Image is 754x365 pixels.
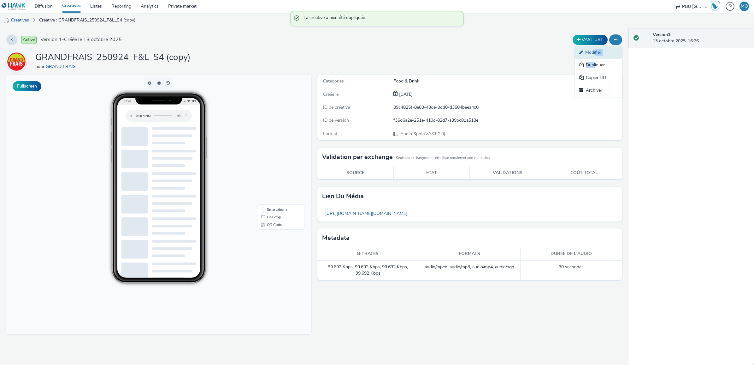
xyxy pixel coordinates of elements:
a: Copier l'ID [575,71,622,84]
span: Version 1 - Créée le 13 octobre 2025 [40,36,122,43]
span: Catégories [323,78,344,84]
button: Fullscreen [13,81,41,91]
a: GRAND FRAIS [46,64,78,70]
span: [DATE] [398,91,413,97]
td: 30 secondes [521,261,622,280]
span: La créative a bien été dupliquée [303,15,457,23]
span: Audio Spot (VAST 2.0) [400,131,445,137]
span: QR Code [261,148,276,152]
th: Formats [419,247,521,260]
span: ID de version [323,117,349,123]
span: Créée le [323,91,339,97]
td: 99.692 Kbps, 99.692 Kbps, 99.692 Kbps, 99.692 Kbps [317,261,419,280]
span: Format [323,131,337,137]
th: Durée de l'audio [521,247,622,260]
div: f36d6a2e-251e-410c-82d7-a39bc01a518e [393,117,621,124]
button: VAST URL [573,35,608,45]
a: [URL][DOMAIN_NAME][DOMAIN_NAME] [322,207,410,220]
th: Bitrates [317,247,419,260]
div: 89c4825f-8e83-43de-9dd0-d3504beea4c0 [393,104,621,111]
li: QR Code [252,146,297,154]
span: Desktop [261,140,275,144]
div: Création 13 octobre 2025, 16:26 [398,91,413,98]
span: ID de créative [323,104,350,110]
th: Source [317,167,393,179]
strong: Version 1 [653,32,670,38]
li: Desktop [252,138,297,146]
a: Archiver [575,84,622,97]
a: GRAND FRAIS [6,58,29,64]
span: 16:26 [118,24,125,28]
div: MO [741,2,748,11]
div: Dupliquer la créative en un VAST URL [571,35,609,45]
h3: Metadata [322,233,350,243]
a: Modifier [575,46,622,59]
img: GRAND FRAIS [7,52,26,71]
img: undefined Logo [2,3,26,10]
div: Food & Drink [393,78,621,84]
th: Etat [393,167,469,179]
img: audio [3,17,9,24]
h3: Validation par exchange [322,152,393,162]
li: Smartphone [252,131,297,138]
small: Seuls les exchanges de cette liste requièrent une validation [396,155,490,161]
th: Coût total [546,167,622,179]
div: 13 octobre 2025, 16:26 [653,32,749,45]
a: Hawk Academy [710,1,722,11]
span: pour [35,64,46,70]
a: Dupliquer [575,59,622,71]
a: Créative : GRANDFRAIS_250924_F&L_S4 (copy) [36,13,138,28]
h1: GRANDFRAIS_250924_F&L_S4 (copy) [35,52,191,64]
td: audio/mpeg, audio/mp3, audio/mp4, audio/ogg [419,261,521,280]
th: Validations [470,167,546,179]
span: Smartphone [261,133,281,137]
h3: Lien du média [322,192,364,201]
span: Activé [21,36,37,44]
img: Hawk Academy [710,1,720,11]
